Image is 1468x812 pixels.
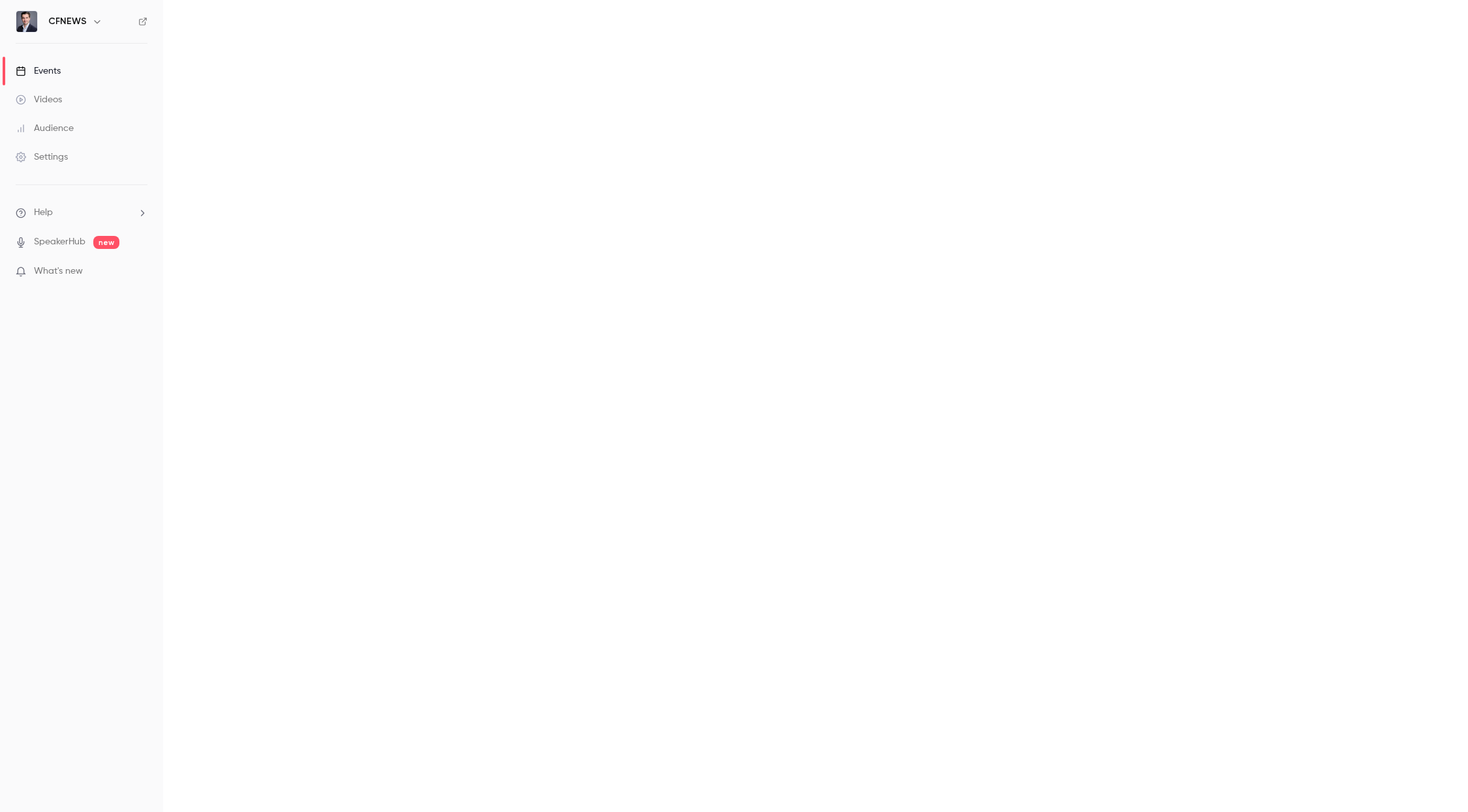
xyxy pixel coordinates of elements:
[34,265,83,278] span: What's new
[16,65,61,78] div: Events
[16,93,62,106] div: Videos
[16,11,37,32] img: CFNEWS
[34,206,53,220] span: Help
[93,236,119,249] span: new
[48,15,87,28] h6: CFNEWS
[16,206,147,220] li: help-dropdown-opener
[34,235,85,249] a: SpeakerHub
[16,151,68,164] div: Settings
[16,122,74,135] div: Audience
